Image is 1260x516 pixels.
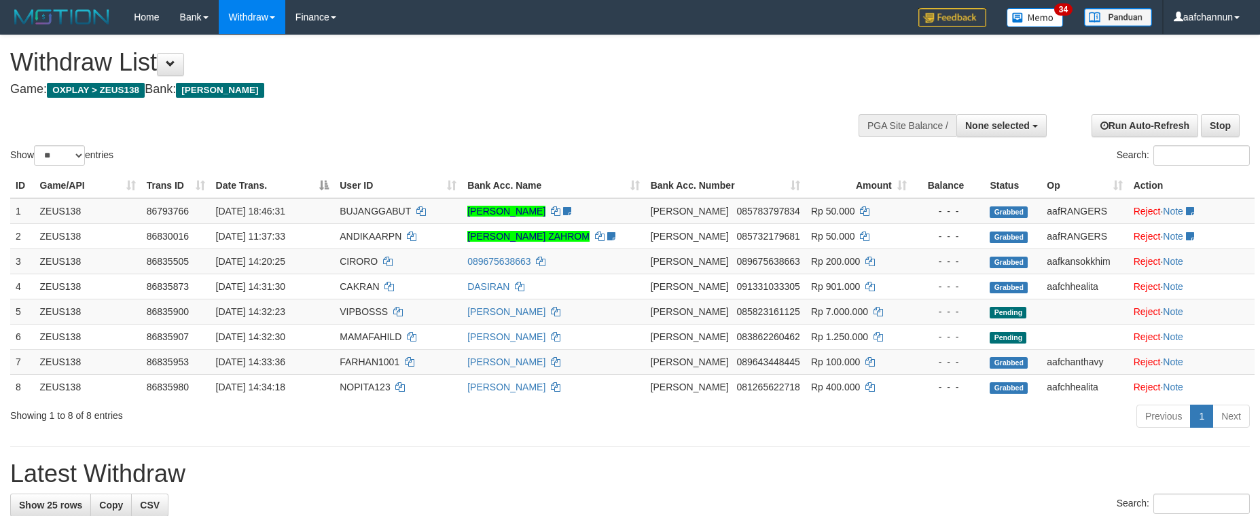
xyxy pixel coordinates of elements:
td: · [1128,299,1255,324]
th: Balance [912,173,985,198]
span: Grabbed [990,382,1028,394]
span: 86835980 [147,382,189,392]
input: Search: [1153,494,1250,514]
span: [PERSON_NAME] [651,231,729,242]
span: [PERSON_NAME] [651,256,729,267]
a: Reject [1134,382,1161,392]
td: 6 [10,324,35,349]
span: [DATE] 14:31:30 [216,281,285,292]
th: Action [1128,173,1255,198]
td: ZEUS138 [35,349,141,374]
span: [PERSON_NAME] [651,281,729,292]
div: - - - [918,305,979,318]
h1: Withdraw List [10,49,827,76]
span: 86793766 [147,206,189,217]
span: Rp 100.000 [811,356,860,367]
span: Grabbed [990,232,1028,243]
a: Reject [1134,331,1161,342]
span: 86835505 [147,256,189,267]
a: 089675638663 [467,256,530,267]
a: [PERSON_NAME] [467,356,545,367]
span: Copy 089675638663 to clipboard [736,256,799,267]
div: Showing 1 to 8 of 8 entries [10,403,515,422]
span: OXPLAY > ZEUS138 [47,83,145,98]
select: Showentries [34,145,85,166]
a: Note [1163,231,1183,242]
img: MOTION_logo.png [10,7,113,27]
a: Note [1163,281,1183,292]
span: Rp 200.000 [811,256,860,267]
div: - - - [918,255,979,268]
a: [PERSON_NAME] ZAHROM [467,231,590,242]
th: Op: activate to sort column ascending [1041,173,1128,198]
th: Trans ID: activate to sort column ascending [141,173,211,198]
th: Game/API: activate to sort column ascending [35,173,141,198]
td: ZEUS138 [35,374,141,399]
th: ID [10,173,35,198]
span: Rp 50.000 [811,206,855,217]
td: ZEUS138 [35,274,141,299]
span: NOPITA123 [340,382,390,392]
th: Bank Acc. Name: activate to sort column ascending [462,173,645,198]
label: Show entries [10,145,113,166]
span: Rp 901.000 [811,281,860,292]
span: [DATE] 14:32:23 [216,306,285,317]
td: · [1128,324,1255,349]
a: Previous [1136,405,1191,428]
td: ZEUS138 [35,324,141,349]
span: FARHAN1001 [340,356,399,367]
span: Rp 400.000 [811,382,860,392]
th: User ID: activate to sort column ascending [334,173,462,198]
td: · [1128,223,1255,248]
img: panduan.png [1084,8,1152,26]
span: Copy [99,500,123,511]
a: [PERSON_NAME] [467,306,545,317]
h1: Latest Withdraw [10,460,1250,487]
a: Note [1163,256,1183,267]
span: Copy 085732179681 to clipboard [736,231,799,242]
span: [PERSON_NAME] [176,83,264,98]
span: [DATE] 14:32:30 [216,331,285,342]
div: - - - [918,330,979,344]
label: Search: [1117,494,1250,514]
span: CIRORO [340,256,378,267]
td: aafchhealita [1041,374,1128,399]
span: [PERSON_NAME] [651,306,729,317]
img: Button%20Memo.svg [1007,8,1064,27]
td: · [1128,248,1255,274]
span: Copy 085823161125 to clipboard [736,306,799,317]
span: Pending [990,332,1026,344]
span: Copy 089643448445 to clipboard [736,356,799,367]
td: ZEUS138 [35,223,141,248]
td: 7 [10,349,35,374]
span: Pending [990,307,1026,318]
td: · [1128,274,1255,299]
div: - - - [918,380,979,394]
td: ZEUS138 [35,198,141,224]
a: Reject [1134,206,1161,217]
a: Reject [1134,231,1161,242]
span: 86835900 [147,306,189,317]
span: Show 25 rows [19,500,82,511]
td: aafRANGERS [1041,198,1128,224]
td: aafchhealita [1041,274,1128,299]
a: Next [1212,405,1250,428]
a: DASIRAN [467,281,509,292]
span: Rp 50.000 [811,231,855,242]
td: 8 [10,374,35,399]
span: [PERSON_NAME] [651,331,729,342]
td: aafkansokkhim [1041,248,1128,274]
span: 34 [1054,3,1073,16]
span: [DATE] 11:37:33 [216,231,285,242]
th: Date Trans.: activate to sort column descending [211,173,335,198]
th: Bank Acc. Number: activate to sort column ascending [645,173,806,198]
td: 2 [10,223,35,248]
button: None selected [956,114,1047,137]
a: Run Auto-Refresh [1092,114,1198,137]
a: Note [1163,382,1183,392]
span: CAKRAN [340,281,379,292]
label: Search: [1117,145,1250,166]
td: 3 [10,248,35,274]
td: 4 [10,274,35,299]
div: - - - [918,280,979,293]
